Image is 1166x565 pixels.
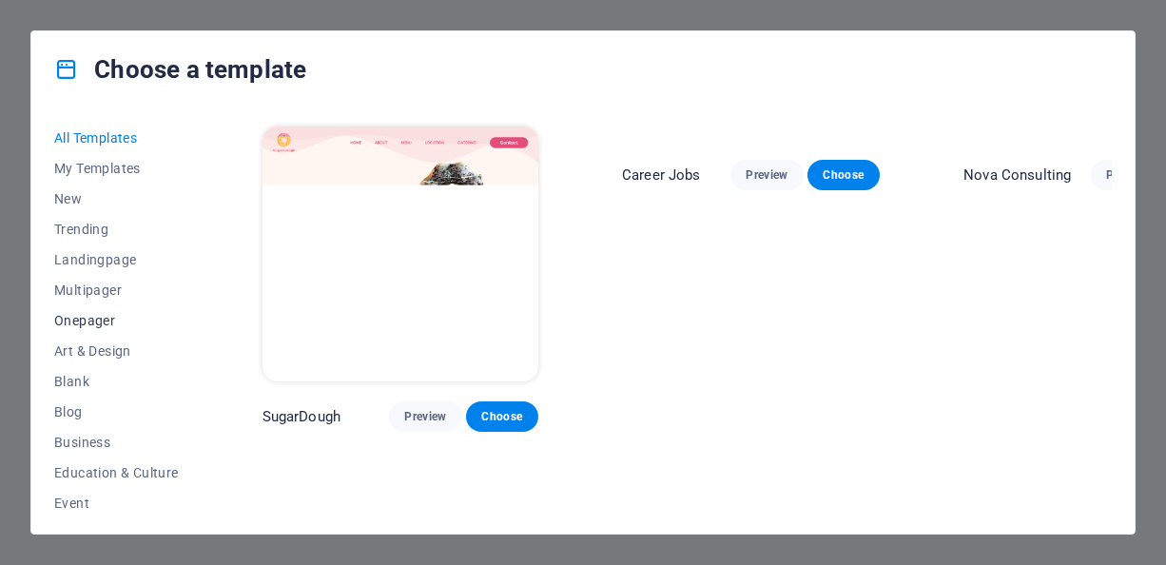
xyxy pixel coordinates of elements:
[54,222,179,237] span: Trending
[262,127,538,381] img: SugarDough
[54,374,179,389] span: Blank
[1106,409,1148,424] span: Preview
[963,407,1071,426] p: Nova Consulting
[54,427,179,458] button: Business
[54,275,179,305] button: Multipager
[54,404,179,419] span: Blog
[54,336,179,366] button: Art & Design
[54,214,179,244] button: Trending
[54,366,179,397] button: Blank
[54,282,179,298] span: Multipager
[807,384,880,415] button: Choose
[746,392,787,407] span: Preview
[54,54,306,85] h4: Choose a template
[54,244,179,275] button: Landingpage
[1091,401,1163,432] button: Preview
[54,252,179,267] span: Landingpage
[262,407,340,426] p: SugarDough
[54,305,179,336] button: Onepager
[54,123,179,153] button: All Templates
[389,401,461,432] button: Preview
[54,465,179,480] span: Education & Culture
[54,397,179,427] button: Blog
[54,496,179,511] span: Event
[54,343,179,359] span: Art & Design
[404,409,446,424] span: Preview
[466,401,538,432] button: Choose
[730,384,803,415] button: Preview
[481,409,523,424] span: Choose
[622,127,880,364] img: Career Jobs
[622,390,701,409] p: Career Jobs
[54,458,179,488] button: Education & Culture
[54,130,179,146] span: All Templates
[54,184,179,214] button: New
[54,435,179,450] span: Business
[54,488,179,518] button: Event
[54,191,179,206] span: New
[823,392,865,407] span: Choose
[54,313,179,328] span: Onepager
[54,161,179,176] span: My Templates
[54,153,179,184] button: My Templates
